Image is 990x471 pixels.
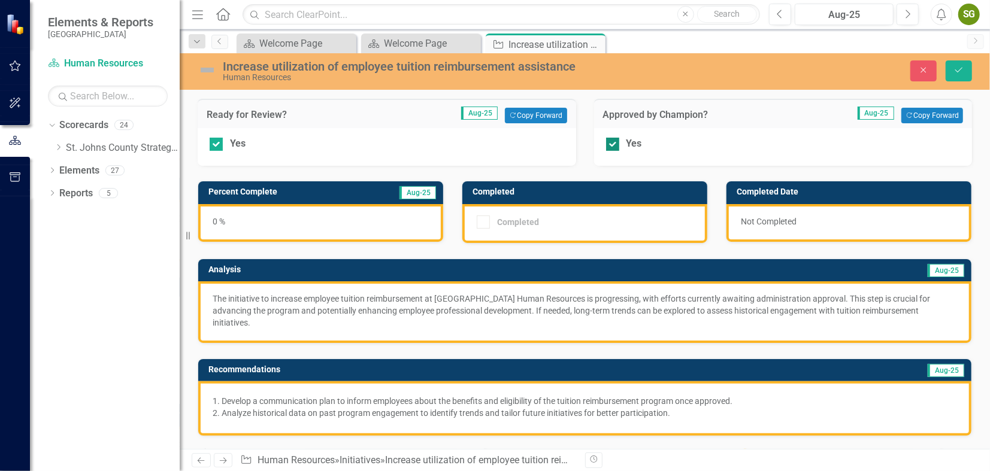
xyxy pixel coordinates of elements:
div: 24 [114,120,134,130]
li: Develop a communication plan to inform employees about the benefits and eligibility of the tuitio... [222,395,957,407]
a: Scorecards [59,118,108,132]
div: Welcome Page [384,36,478,51]
input: Search ClearPoint... [243,4,760,25]
div: Increase utilization of employee tuition reimbursement assistance [385,454,662,466]
small: [GEOGRAPHIC_DATA] [48,29,153,39]
span: Aug-25 [858,107,894,120]
h3: Completed Date [737,187,965,196]
div: Welcome Page [259,36,353,51]
span: Search [714,9,740,19]
span: Aug-25 [928,264,964,277]
div: Yes [230,137,246,151]
a: Welcome Page [240,36,353,51]
img: Not Defined [198,60,217,80]
p: Analyze historical data on past program engagement to identify trends and tailor future initiativ... [222,407,957,419]
h3: Ready for Review? [207,110,362,120]
a: Elements [59,164,99,178]
a: Human Resources [48,57,168,71]
a: Welcome Page [364,36,478,51]
h3: Recommendations [208,365,705,374]
button: Copy Forward [901,108,963,123]
div: Not Completed [726,204,971,242]
h3: Approved by Champion? [603,110,783,120]
input: Search Below... [48,86,168,107]
div: 27 [105,165,125,175]
div: Human Resources [223,73,628,82]
span: Aug-25 [928,364,964,377]
div: Increase utilization of employee tuition reimbursement assistance [223,60,628,73]
img: ClearPoint Strategy [6,14,27,35]
span: Aug-25 [399,186,436,199]
div: 0 % [198,204,443,242]
a: Initiatives [340,454,380,466]
div: » » [240,454,576,467]
a: Human Resources [258,454,335,466]
button: Search [697,6,757,23]
a: St. Johns County Strategic Plan [66,141,180,155]
div: Aug-25 [799,8,889,22]
a: Reports [59,187,93,200]
div: 5 [99,188,118,198]
button: Copy Forward [505,108,567,123]
div: Yes [626,137,642,151]
span: Aug-25 [461,107,498,120]
button: Aug-25 [795,4,894,25]
span: Elements & Reports [48,15,153,29]
button: SG [958,4,980,25]
div: Increase utilization of employee tuition reimbursement assistance [508,37,603,52]
h3: Percent Complete [208,187,356,196]
p: The initiative to increase employee tuition reimbursement at [GEOGRAPHIC_DATA] Human Resources is... [213,293,957,329]
h3: Completed [473,187,701,196]
h3: Analysis [208,265,558,274]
